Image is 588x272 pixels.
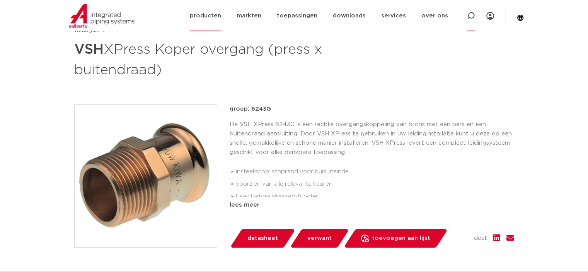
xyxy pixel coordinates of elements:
li: insteekstop: stoprand voor buisuiteinde [236,166,514,178]
span: verwant [307,232,332,245]
h1: XPress Koper overgang (press x buitendraad) [74,38,365,80]
img: Product Image for VSH XPress Koper overgang (press x buitendraad) [75,105,217,247]
strong: VSH [74,43,104,56]
p: De VSH XPress 6243G is een rechte overgangskoppeling van brons met een pers en een buitendraad aa... [230,120,514,157]
span: toevoegen aan lijst [372,232,430,245]
a: datasheet [230,229,295,248]
p: groep: 6243G [230,104,514,114]
li: voorzien van alle relevante keuren [236,178,514,190]
a: verwant [290,229,349,248]
span: deel: [474,234,487,243]
div: lees meer [230,200,514,210]
li: Leak Before Pressed-functie [236,190,514,203]
span: datasheet [247,232,278,245]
